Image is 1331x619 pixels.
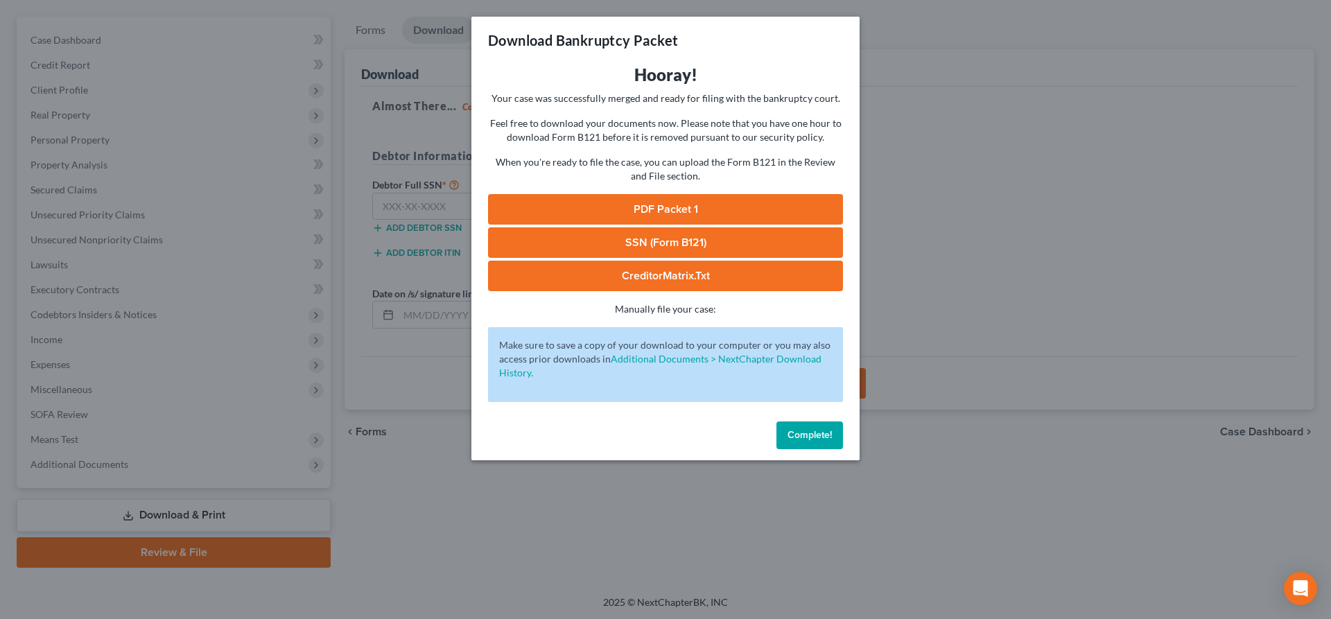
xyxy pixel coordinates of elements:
[488,64,843,86] h3: Hooray!
[499,338,832,380] p: Make sure to save a copy of your download to your computer or you may also access prior downloads in
[1284,572,1317,605] div: Open Intercom Messenger
[488,91,843,105] p: Your case was successfully merged and ready for filing with the bankruptcy court.
[488,302,843,316] p: Manually file your case:
[788,429,832,441] span: Complete!
[499,353,821,378] a: Additional Documents > NextChapter Download History.
[488,227,843,258] a: SSN (Form B121)
[488,194,843,225] a: PDF Packet 1
[488,261,843,291] a: CreditorMatrix.txt
[776,421,843,449] button: Complete!
[488,116,843,144] p: Feel free to download your documents now. Please note that you have one hour to download Form B12...
[488,30,678,50] h3: Download Bankruptcy Packet
[488,155,843,183] p: When you're ready to file the case, you can upload the Form B121 in the Review and File section.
